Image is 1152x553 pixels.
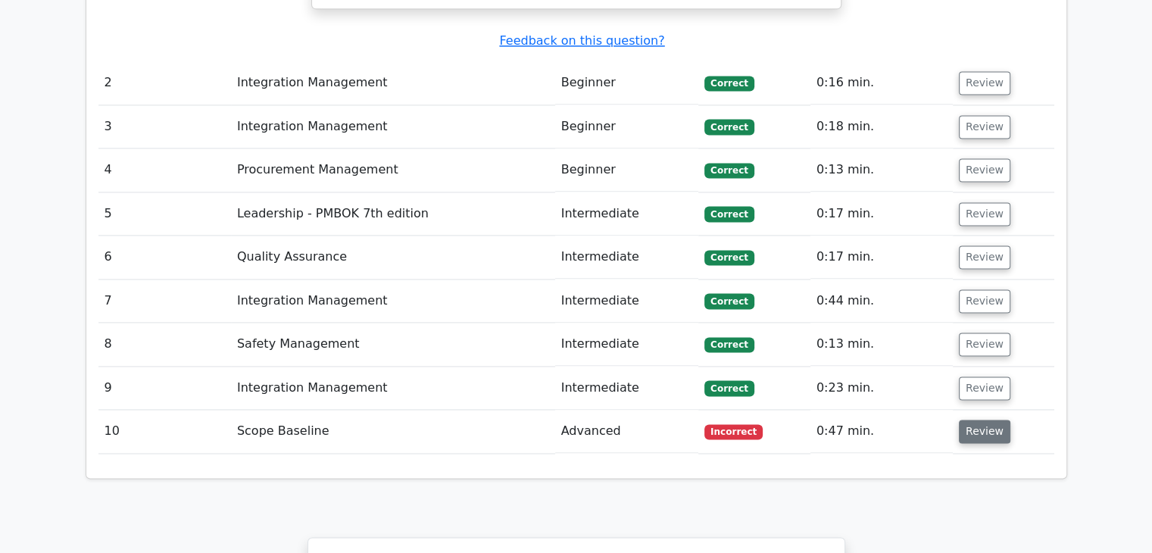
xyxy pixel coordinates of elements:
td: 0:16 min. [810,61,953,105]
td: Scope Baseline [231,410,555,453]
td: Procurement Management [231,148,555,192]
button: Review [959,71,1010,95]
span: Correct [704,76,754,91]
td: Beginner [555,61,699,105]
td: Integration Management [231,280,555,323]
td: Advanced [555,410,699,453]
td: Safety Management [231,323,555,366]
td: Intermediate [555,192,699,236]
td: 10 [98,410,231,453]
td: 9 [98,367,231,410]
span: Correct [704,293,754,308]
span: Correct [704,206,754,221]
td: 0:47 min. [810,410,953,453]
span: Correct [704,337,754,352]
td: 0:17 min. [810,192,953,236]
button: Review [959,202,1010,226]
span: Correct [704,380,754,395]
td: Beginner [555,148,699,192]
button: Review [959,376,1010,400]
td: 0:13 min. [810,323,953,366]
td: 3 [98,105,231,148]
td: 2 [98,61,231,105]
td: 8 [98,323,231,366]
td: 6 [98,236,231,279]
td: 0:18 min. [810,105,953,148]
td: 0:23 min. [810,367,953,410]
button: Review [959,158,1010,182]
button: Review [959,245,1010,269]
td: Intermediate [555,323,699,366]
td: Quality Assurance [231,236,555,279]
span: Correct [704,119,754,134]
td: Leadership - PMBOK 7th edition [231,192,555,236]
span: Correct [704,163,754,178]
a: Feedback on this question? [499,33,664,48]
td: 0:17 min. [810,236,953,279]
span: Incorrect [704,424,763,439]
td: Integration Management [231,61,555,105]
td: Beginner [555,105,699,148]
td: 0:44 min. [810,280,953,323]
td: Intermediate [555,236,699,279]
button: Review [959,333,1010,356]
td: 5 [98,192,231,236]
td: Integration Management [231,105,555,148]
td: 7 [98,280,231,323]
td: Intermediate [555,367,699,410]
button: Review [959,115,1010,139]
td: 0:13 min. [810,148,953,192]
span: Correct [704,250,754,265]
td: Integration Management [231,367,555,410]
td: Intermediate [555,280,699,323]
td: 4 [98,148,231,192]
button: Review [959,289,1010,313]
button: Review [959,420,1010,443]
